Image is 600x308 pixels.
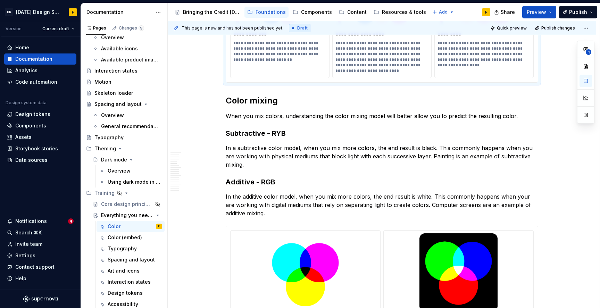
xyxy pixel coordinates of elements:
div: Design system data [6,100,47,106]
div: Motion [94,78,111,85]
button: Preview [522,6,556,18]
a: Overview [97,165,165,176]
div: Version [6,26,22,32]
h2: Color mixing [226,95,538,106]
button: Current draft [39,24,78,34]
button: Share [491,6,519,18]
div: Everything you need to know [101,212,153,219]
div: Pages [86,25,106,31]
a: Everything you need to know [90,210,165,221]
div: General recommendations [101,123,158,130]
div: [DATE] Design System [16,9,60,16]
a: Components [4,120,76,131]
div: Settings [15,252,35,259]
div: Documentation [15,56,52,63]
a: Available icons [90,43,165,54]
a: Color (embed) [97,232,165,243]
a: Dark mode [90,154,165,165]
a: Art and icons [97,265,165,276]
a: Design tokens [4,109,76,120]
a: Code automation [4,76,76,88]
div: Overview [101,112,124,119]
button: Publish [559,6,597,18]
a: Interaction states [83,65,165,76]
span: 4 [68,218,74,224]
div: Spacing and layout [94,101,142,108]
span: Share [501,9,515,16]
a: Overview [90,110,165,121]
a: Skeleton loader [83,88,165,99]
div: Color [108,223,120,230]
div: Invite team [15,241,42,248]
span: Draft [297,25,308,31]
div: Page tree [172,5,429,19]
h3: Subtractive - RYB [226,128,538,138]
div: Assets [15,134,32,141]
div: Training [83,188,165,199]
span: 9 [139,25,144,31]
div: Color (embed) [108,234,142,241]
div: Art and icons [108,267,140,274]
div: Components [301,9,332,16]
button: CK[DATE] Design SystemF [1,5,79,19]
button: Notifications4 [4,216,76,227]
div: CK [5,8,13,16]
div: Typography [108,245,137,252]
div: Notifications [15,218,47,225]
div: Training [94,190,115,197]
div: Typography [94,134,124,141]
div: Code automation [15,78,57,85]
span: This page is new and has not been published yet. [182,25,283,31]
span: Current draft [42,26,69,32]
div: Data sources [15,157,48,164]
h3: Additive - RGB [226,177,538,187]
button: Contact support [4,261,76,273]
p: In the additive color model, when you mix more colors, the end result is white. This commonly hap... [226,192,538,217]
p: In a subtractive color model, when you mix more colors, the end result is black. This commonly ha... [226,144,538,169]
a: Typography [83,132,165,143]
a: Typography [97,243,165,254]
div: Skeleton loader [94,90,133,97]
div: Accessibility [108,301,138,308]
div: Theming [94,145,116,152]
a: Design tokens [97,288,165,299]
a: Home [4,42,76,53]
div: Available icons [101,45,138,52]
button: Publish changes [533,23,578,33]
div: Core design principles [101,201,153,208]
div: Foundations [256,9,286,16]
div: Overview [108,167,131,174]
a: Spacing and layout [97,254,165,265]
div: Bringing the Credit [DATE] brand to life across products [183,9,240,16]
a: ColorF [97,221,165,232]
div: Components [15,122,46,129]
a: Documentation [4,53,76,65]
span: Add [439,9,448,15]
button: Add [430,7,456,17]
a: Using dark mode in Figma [97,176,165,188]
a: Overview [90,32,165,43]
a: Settings [4,250,76,261]
div: Overview [101,34,124,41]
svg: Supernova Logo [23,295,58,302]
p: When you mix colors, understanding the color mixing model will better allow you to predict the re... [226,112,538,120]
div: Documentation [86,9,152,16]
div: F [72,9,74,15]
div: Available product imagery [101,56,158,63]
span: Publish [569,9,587,16]
span: Preview [527,9,546,16]
a: Spacing and layout [83,99,165,110]
div: Dark mode [101,156,127,163]
button: Help [4,273,76,284]
a: Analytics [4,65,76,76]
div: Design tokens [108,290,143,297]
div: Help [15,275,26,282]
div: Spacing and layout [108,256,155,263]
div: Theming [83,143,165,154]
a: Assets [4,132,76,143]
div: Changes [119,25,144,31]
a: Motion [83,76,165,88]
a: Core design principles [90,199,165,210]
div: Storybook stories [15,145,58,152]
